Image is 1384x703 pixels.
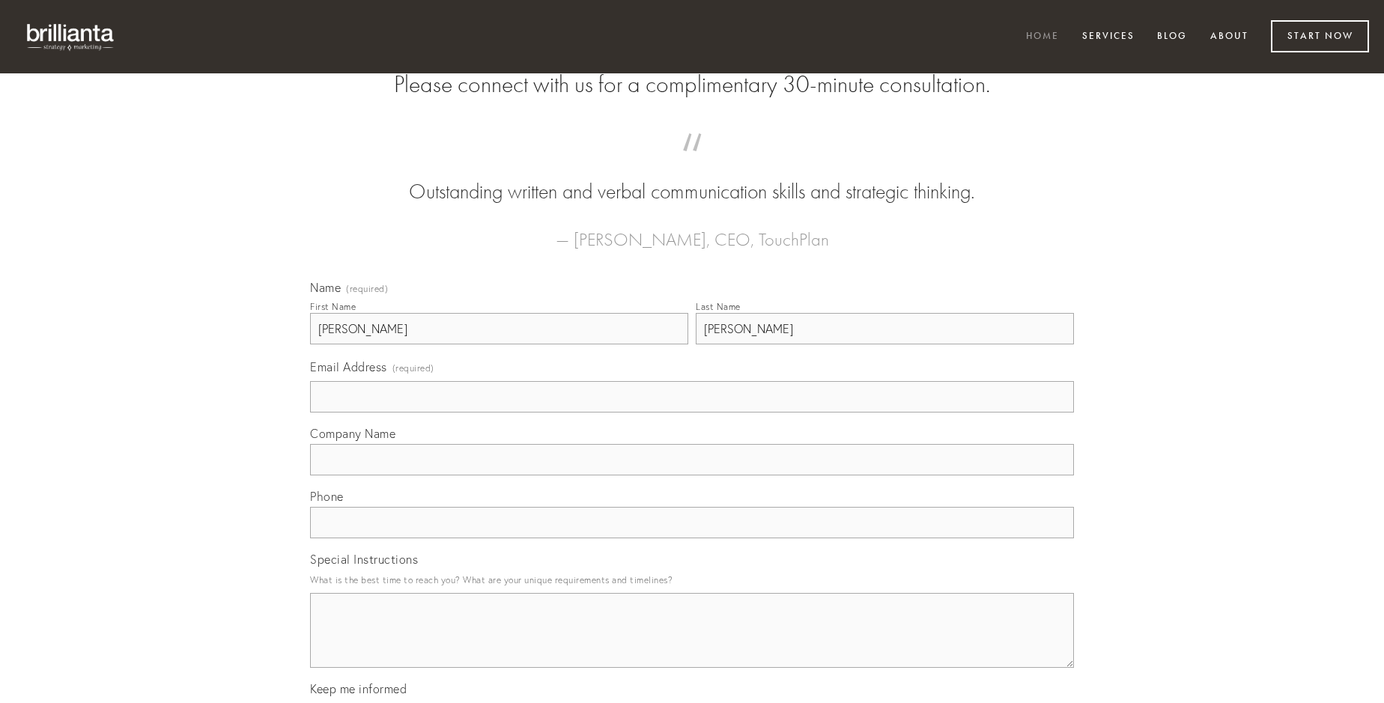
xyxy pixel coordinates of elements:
[310,489,344,504] span: Phone
[696,301,741,312] div: Last Name
[1201,25,1258,49] a: About
[334,148,1050,177] span: “
[310,426,395,441] span: Company Name
[1271,20,1369,52] a: Start Now
[310,552,418,567] span: Special Instructions
[1016,25,1069,49] a: Home
[15,15,127,58] img: brillianta - research, strategy, marketing
[310,681,407,696] span: Keep me informed
[310,359,387,374] span: Email Address
[310,570,1074,590] p: What is the best time to reach you? What are your unique requirements and timelines?
[334,148,1050,207] blockquote: Outstanding written and verbal communication skills and strategic thinking.
[346,284,388,293] span: (required)
[310,280,341,295] span: Name
[334,207,1050,255] figcaption: — [PERSON_NAME], CEO, TouchPlan
[1072,25,1144,49] a: Services
[1147,25,1197,49] a: Blog
[310,70,1074,99] h2: Please connect with us for a complimentary 30-minute consultation.
[392,358,434,378] span: (required)
[310,301,356,312] div: First Name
